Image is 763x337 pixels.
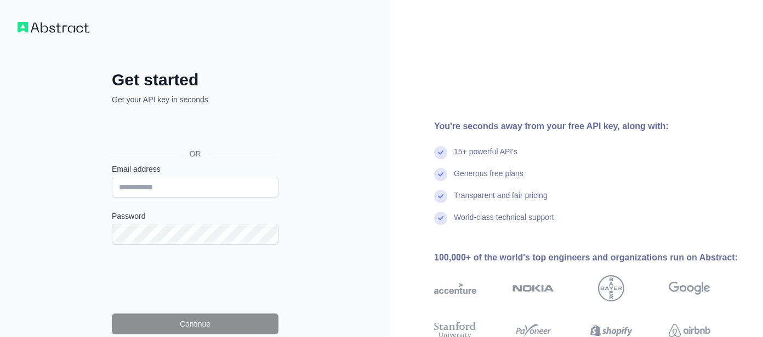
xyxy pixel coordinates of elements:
[112,164,278,175] label: Email address
[434,251,745,264] div: 100,000+ of the world's top engineers and organizations run on Abstract:
[112,313,278,334] button: Continue
[434,275,476,301] img: accenture
[106,117,282,141] iframe: Sign in with Google Button
[434,190,447,203] img: check mark
[454,146,517,168] div: 15+ powerful API's
[434,120,745,133] div: You're seconds away from your free API key, along with:
[112,70,278,90] h2: Get started
[181,148,210,159] span: OR
[454,168,523,190] div: Generous free plans
[18,22,89,33] img: Workflow
[513,275,555,301] img: nokia
[434,146,447,159] img: check mark
[454,190,548,212] div: Transparent and fair pricing
[112,94,278,105] p: Get your API key in seconds
[112,211,278,222] label: Password
[598,275,624,301] img: bayer
[434,212,447,225] img: check mark
[434,168,447,181] img: check mark
[669,275,711,301] img: google
[112,258,278,300] iframe: reCAPTCHA
[454,212,554,234] div: World-class technical support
